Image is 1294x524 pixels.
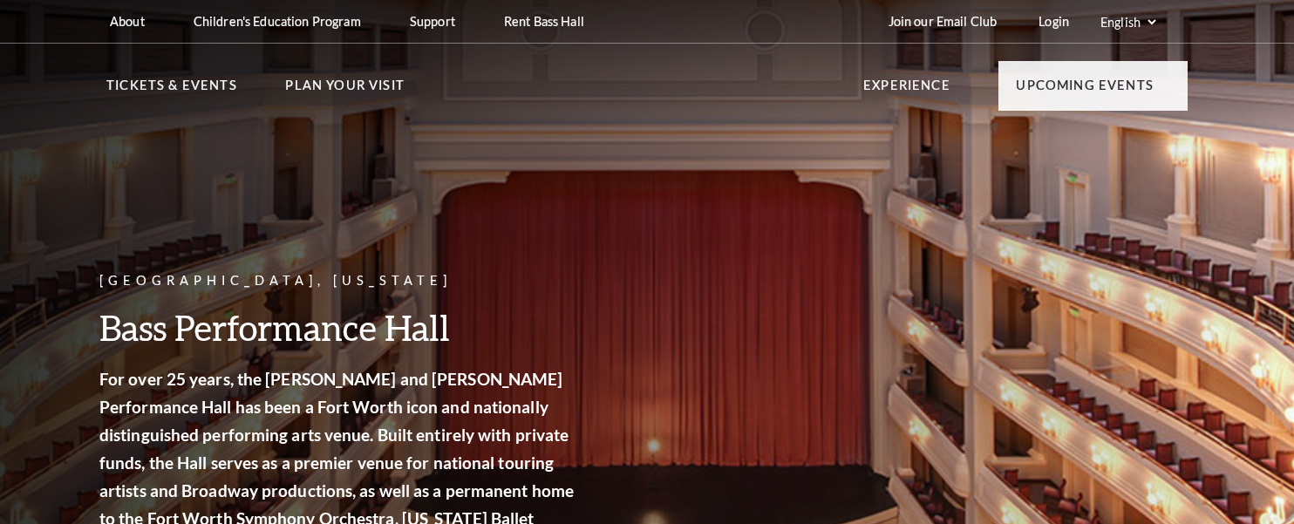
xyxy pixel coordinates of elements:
h3: Bass Performance Hall [99,305,579,350]
p: About [110,14,145,29]
p: Children's Education Program [194,14,361,29]
p: Plan Your Visit [285,75,405,106]
p: Support [410,14,455,29]
p: Experience [863,75,950,106]
p: Tickets & Events [106,75,237,106]
p: [GEOGRAPHIC_DATA], [US_STATE] [99,270,579,292]
select: Select: [1097,14,1159,31]
p: Upcoming Events [1016,75,1154,106]
p: Rent Bass Hall [504,14,584,29]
